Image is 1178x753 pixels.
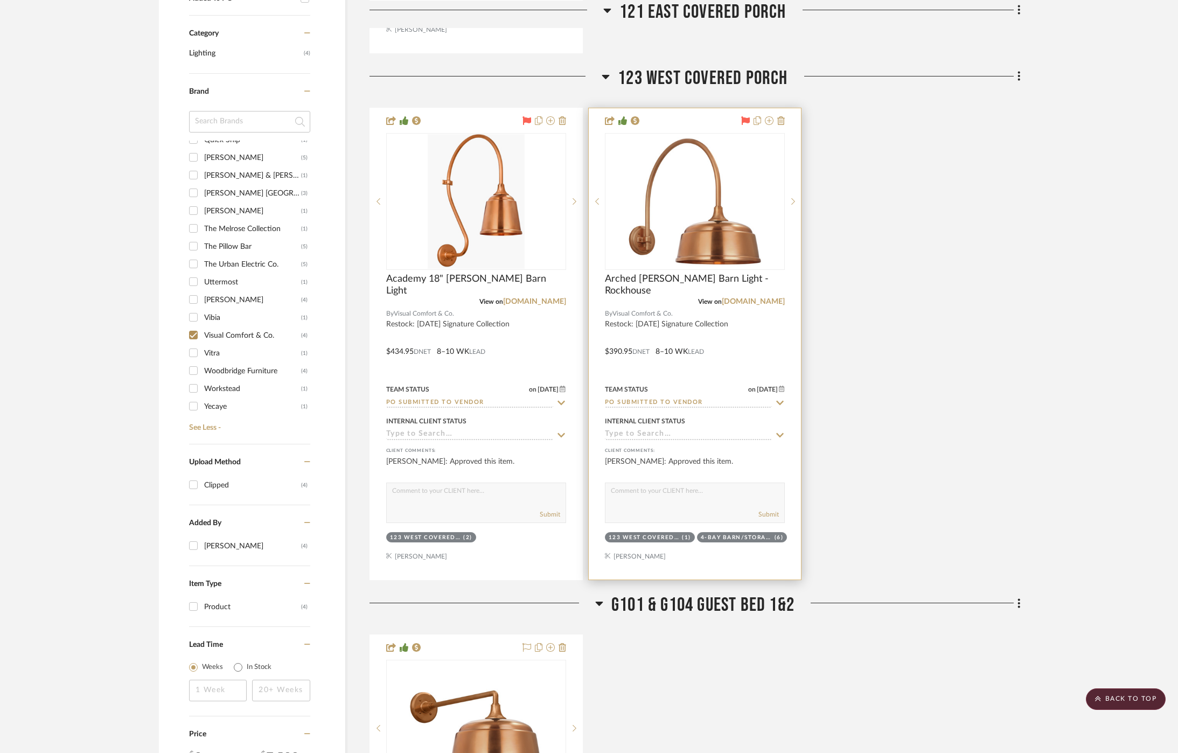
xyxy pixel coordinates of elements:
[428,134,525,269] img: Academy 18" Larrabee Barn Light
[386,398,553,408] input: Type to Search…
[204,327,301,344] div: Visual Comfort & Co.
[204,185,301,202] div: [PERSON_NAME] [GEOGRAPHIC_DATA]
[612,309,673,319] span: Visual Comfort & Co.
[252,680,310,701] input: 20+ Weeks
[301,345,308,362] div: (1)
[605,385,648,394] div: Team Status
[301,149,308,166] div: (5)
[628,134,762,269] img: Arched Mack Barn Light - Rockhouse
[301,238,308,255] div: (5)
[301,362,308,380] div: (4)
[301,327,308,344] div: (4)
[204,167,301,184] div: [PERSON_NAME] & [PERSON_NAME]
[189,44,301,62] span: Lighting
[204,203,301,220] div: [PERSON_NAME]
[189,519,221,527] span: Added By
[605,273,785,297] span: Arched [PERSON_NAME] Barn Light - Rockhouse
[189,111,310,133] input: Search Brands
[301,167,308,184] div: (1)
[301,598,308,616] div: (4)
[204,309,301,326] div: Vibia
[204,291,301,309] div: [PERSON_NAME]
[301,291,308,309] div: (4)
[618,67,787,90] span: 123 WEST COVERED PORCH
[301,309,308,326] div: (1)
[186,415,310,433] a: See Less -
[189,580,221,588] span: Item Type
[609,534,680,542] div: 123 WEST COVERED PORCH
[301,380,308,398] div: (1)
[301,477,308,494] div: (4)
[202,662,223,673] label: Weeks
[247,662,271,673] label: In Stock
[204,380,301,398] div: Workstead
[540,510,560,519] button: Submit
[189,29,219,38] span: Category
[189,641,223,649] span: Lead Time
[204,238,301,255] div: The Pillow Bar
[304,45,310,62] span: (4)
[605,416,685,426] div: Internal Client Status
[758,510,779,519] button: Submit
[529,386,536,393] span: on
[301,185,308,202] div: (3)
[390,534,461,542] div: 123 WEST COVERED PORCH
[204,149,301,166] div: [PERSON_NAME]
[386,416,466,426] div: Internal Client Status
[698,298,722,305] span: View on
[701,534,772,542] div: 4-BAY BARN/STORAGE
[775,534,784,542] div: (6)
[204,345,301,362] div: Vitra
[536,386,560,393] span: [DATE]
[301,274,308,291] div: (1)
[386,273,566,297] span: Academy 18" [PERSON_NAME] Barn Light
[189,680,247,701] input: 1 Week
[386,456,566,478] div: [PERSON_NAME]: Approved this item.
[1086,688,1166,710] scroll-to-top-button: BACK TO TOP
[204,398,301,415] div: Yecaye
[204,274,301,291] div: Uttermost
[204,598,301,616] div: Product
[204,220,301,238] div: The Melrose Collection
[722,298,785,305] a: [DOMAIN_NAME]
[605,430,772,440] input: Type to Search…
[301,398,308,415] div: (1)
[479,298,503,305] span: View on
[204,256,301,273] div: The Urban Electric Co.
[748,386,756,393] span: on
[386,309,394,319] span: By
[463,534,472,542] div: (2)
[204,538,301,555] div: [PERSON_NAME]
[301,538,308,555] div: (4)
[605,309,612,319] span: By
[204,477,301,494] div: Clipped
[386,430,553,440] input: Type to Search…
[189,88,209,95] span: Brand
[301,203,308,220] div: (1)
[301,220,308,238] div: (1)
[301,256,308,273] div: (5)
[682,534,691,542] div: (1)
[503,298,566,305] a: [DOMAIN_NAME]
[189,458,241,466] span: Upload Method
[386,385,429,394] div: Team Status
[605,456,785,478] div: [PERSON_NAME]: Approved this item.
[189,730,206,738] span: Price
[756,386,779,393] span: [DATE]
[204,362,301,380] div: Woodbridge Furniture
[611,594,794,617] span: G101 & G104 GUEST BED 1&2
[394,309,454,319] span: Visual Comfort & Co.
[605,398,772,408] input: Type to Search…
